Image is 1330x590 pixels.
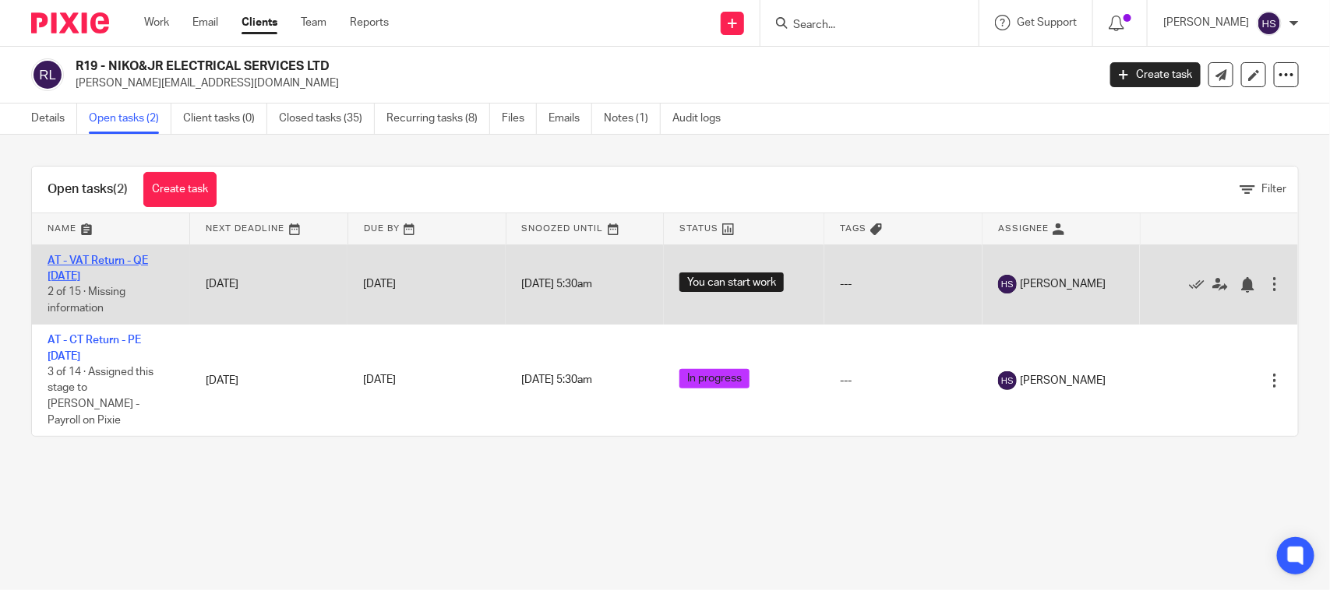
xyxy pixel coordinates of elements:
span: Filter [1261,184,1286,195]
input: Search [792,19,932,33]
span: Status [679,224,718,233]
p: [PERSON_NAME][EMAIL_ADDRESS][DOMAIN_NAME] [76,76,1087,91]
a: Details [31,104,77,134]
td: [DATE] [190,244,348,325]
a: Recurring tasks (8) [386,104,490,134]
a: Client tasks (0) [183,104,267,134]
a: Notes (1) [604,104,661,134]
span: 3 of 14 · Assigned this stage to [PERSON_NAME] - Payroll on Pixie [48,367,153,426]
span: 2 of 15 · Missing information [48,286,125,314]
span: [PERSON_NAME] [1021,276,1106,292]
h2: R19 - NIKO&JR ELECTRICAL SERVICES LTD [76,58,884,75]
a: Clients [242,15,277,30]
img: svg%3E [31,58,64,91]
div: --- [840,373,967,388]
span: Get Support [1017,17,1077,28]
img: svg%3E [998,371,1017,390]
a: Create task [143,172,217,207]
a: Open tasks (2) [89,104,171,134]
h1: Open tasks [48,181,128,198]
span: Snoozed Until [522,224,604,233]
img: svg%3E [998,275,1017,293]
td: [DATE] [190,325,348,436]
a: AT - VAT Return - QE [DATE] [48,255,148,282]
a: Work [144,15,169,30]
a: AT - CT Return - PE [DATE] [48,335,141,361]
p: [PERSON_NAME] [1163,15,1249,30]
span: (2) [113,183,128,195]
span: [DATE] 5:30am [521,279,592,290]
a: Files [502,104,537,134]
a: Email [192,15,218,30]
span: [DATE] 5:30am [521,375,592,386]
a: Reports [350,15,389,30]
img: Pixie [31,12,109,33]
span: [DATE] [363,279,396,290]
span: You can start work [679,272,784,292]
img: svg%3E [1257,11,1282,36]
div: --- [840,276,967,292]
span: Tags [840,224,866,233]
a: Emails [549,104,592,134]
a: Audit logs [672,104,732,134]
span: [PERSON_NAME] [1021,373,1106,388]
a: Team [301,15,326,30]
span: In progress [679,369,750,388]
a: Mark as done [1189,276,1212,292]
span: [DATE] [363,375,396,386]
a: Closed tasks (35) [279,104,375,134]
a: Create task [1110,62,1201,87]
